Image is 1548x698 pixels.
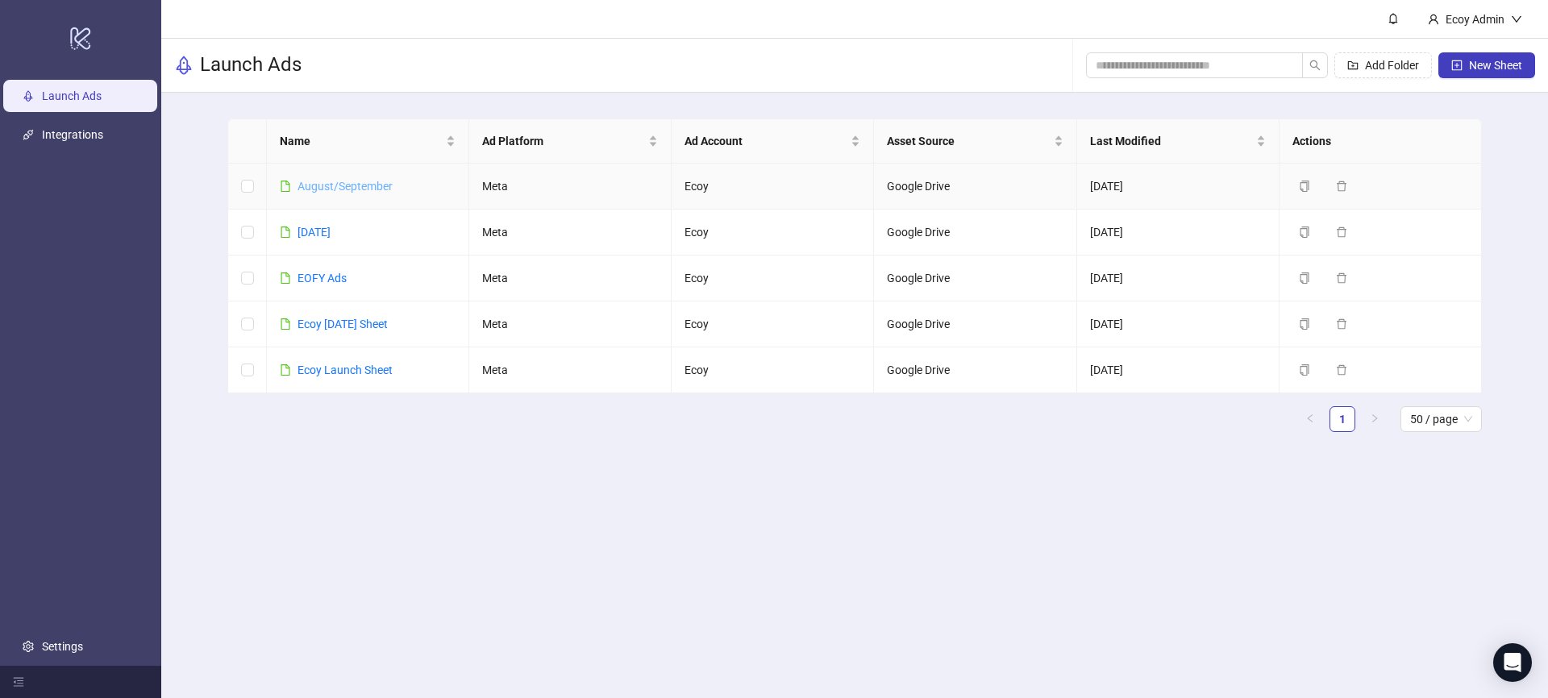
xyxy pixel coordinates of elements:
span: copy [1299,364,1310,376]
h3: Launch Ads [200,52,302,78]
span: right [1370,413,1379,423]
li: Previous Page [1297,406,1323,432]
button: right [1362,406,1388,432]
span: menu-fold [13,676,24,688]
a: Ecoy Launch Sheet [298,364,393,376]
a: EOFY Ads [298,272,347,285]
th: Name [267,119,469,164]
td: Google Drive [874,256,1076,301]
span: file [280,364,291,376]
td: Ecoy [672,164,874,210]
th: Actions [1280,119,1482,164]
span: Name [280,132,443,150]
span: plus-square [1451,60,1463,71]
span: 50 / page [1410,407,1472,431]
td: [DATE] [1077,256,1280,301]
span: Last Modified [1090,132,1253,150]
span: copy [1299,226,1310,238]
a: [DATE] [298,226,331,239]
li: 1 [1330,406,1355,432]
span: copy [1299,181,1310,192]
td: Ecoy [672,210,874,256]
span: Add Folder [1365,59,1419,72]
span: down [1511,14,1522,25]
td: Ecoy [672,301,874,347]
td: [DATE] [1077,301,1280,347]
span: delete [1336,364,1347,376]
a: 1 [1330,407,1354,431]
span: Ad Platform [482,132,645,150]
td: [DATE] [1077,347,1280,393]
a: Settings [42,640,83,653]
td: Meta [469,210,672,256]
span: copy [1299,272,1310,284]
button: New Sheet [1438,52,1535,78]
td: Meta [469,301,672,347]
div: Open Intercom Messenger [1493,643,1532,682]
a: August/September [298,180,393,193]
th: Ad Account [672,119,874,164]
span: file [280,181,291,192]
td: Google Drive [874,164,1076,210]
td: Meta [469,256,672,301]
div: Ecoy Admin [1439,10,1511,28]
td: Google Drive [874,210,1076,256]
td: Ecoy [672,256,874,301]
th: Ad Platform [469,119,672,164]
span: New Sheet [1469,59,1522,72]
a: Integrations [42,128,103,141]
span: copy [1299,318,1310,330]
span: bell [1388,13,1399,24]
span: delete [1336,181,1347,192]
td: Google Drive [874,347,1076,393]
span: Ad Account [685,132,847,150]
button: left [1297,406,1323,432]
span: search [1309,60,1321,71]
a: Launch Ads [42,89,102,102]
td: Meta [469,164,672,210]
span: delete [1336,226,1347,238]
td: [DATE] [1077,164,1280,210]
td: Meta [469,347,672,393]
button: Add Folder [1334,52,1432,78]
th: Last Modified [1077,119,1280,164]
td: Google Drive [874,301,1076,347]
span: Asset Source [887,132,1050,150]
span: rocket [174,56,193,75]
td: Ecoy [672,347,874,393]
div: Page Size [1400,406,1482,432]
td: [DATE] [1077,210,1280,256]
span: folder-add [1347,60,1359,71]
span: file [280,272,291,284]
span: delete [1336,318,1347,330]
th: Asset Source [874,119,1076,164]
span: file [280,226,291,238]
li: Next Page [1362,406,1388,432]
span: delete [1336,272,1347,284]
span: left [1305,413,1315,423]
span: file [280,318,291,330]
a: Ecoy [DATE] Sheet [298,318,388,330]
span: user [1428,14,1439,25]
